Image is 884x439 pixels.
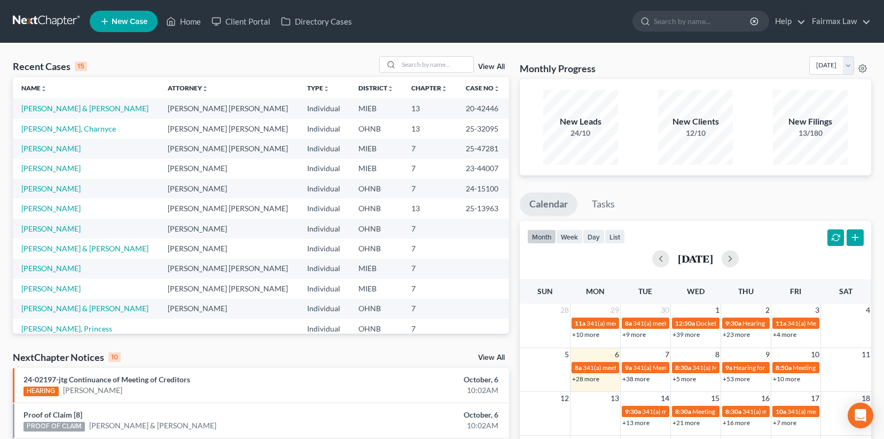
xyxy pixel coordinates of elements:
span: 9a [625,364,632,372]
a: View All [478,354,505,361]
div: New Leads [543,115,618,128]
a: [PERSON_NAME] [21,144,81,153]
span: 16 [760,392,771,405]
a: +38 more [622,375,650,383]
span: 8 [714,348,721,361]
span: 15 [710,392,721,405]
a: Attorneyunfold_more [168,84,208,92]
td: Individual [299,179,349,198]
td: [PERSON_NAME] [159,299,299,319]
span: 341(a) Meeting for Rayneshia [GEOGRAPHIC_DATA] [633,364,781,372]
a: Tasks [582,192,624,216]
span: Sun [537,287,553,296]
span: New Case [112,18,147,26]
td: 7 [403,259,457,279]
span: 28 [559,304,570,317]
a: Proof of Claim [8] [24,410,82,419]
span: 2 [764,304,771,317]
button: week [556,229,583,244]
div: New Filings [773,115,848,128]
span: 4 [865,304,871,317]
span: 9 [764,348,771,361]
td: 7 [403,219,457,238]
div: HEARING [24,387,59,396]
a: +10 more [572,330,599,338]
div: 10:02AM [347,385,498,396]
div: PROOF OF CLAIM [24,422,85,432]
span: Thu [738,287,754,296]
span: 9a [725,364,732,372]
td: MIEB [350,138,403,158]
a: [PERSON_NAME] [21,224,81,233]
a: +10 more [773,375,800,383]
td: 25-47281 [457,138,510,158]
span: 341(a) meeting for [PERSON_NAME] [742,407,846,415]
a: [PERSON_NAME] [21,184,81,193]
a: Districtunfold_more [358,84,394,92]
a: Home [161,12,206,31]
td: 23-44007 [457,159,510,179]
a: +4 more [773,330,796,338]
input: Search by name... [398,57,473,72]
a: Client Portal [206,12,276,31]
td: MIEB [350,279,403,298]
div: October, 6 [347,374,498,385]
td: 20-42446 [457,98,510,118]
button: day [583,229,605,244]
span: 341(a) meeting for [PERSON_NAME] [642,407,745,415]
button: list [605,229,625,244]
h2: [DATE] [678,253,713,264]
span: 18 [860,392,871,405]
td: OHNB [350,299,403,319]
span: 29 [609,304,620,317]
a: +9 more [622,330,646,338]
a: [PERSON_NAME], Charnyce [21,124,116,133]
td: OHNB [350,319,403,338]
div: 15 [75,61,87,71]
td: [PERSON_NAME] [159,219,299,238]
a: +53 more [723,375,750,383]
td: OHNB [350,219,403,238]
a: Help [770,12,805,31]
span: 3 [814,304,820,317]
td: 7 [403,179,457,198]
span: 14 [660,392,670,405]
span: 9:30a [725,319,741,327]
a: [PERSON_NAME] [21,204,81,213]
div: 24/10 [543,128,618,138]
i: unfold_more [323,86,330,92]
td: Individual [299,259,349,279]
a: [PERSON_NAME] [63,385,122,396]
span: Mon [586,287,605,296]
a: [PERSON_NAME] & [PERSON_NAME] [89,420,216,431]
td: Individual [299,98,349,118]
td: 7 [403,319,457,338]
span: 8:30a [675,364,691,372]
span: 6 [614,348,620,361]
span: 11a [575,319,585,327]
td: 7 [403,279,457,298]
td: 13 [403,98,457,118]
a: +13 more [622,419,650,427]
td: OHNB [350,179,403,198]
span: Tue [638,287,652,296]
a: Case Nounfold_more [466,84,500,92]
span: 341(a) meeting for [PERSON_NAME] [586,319,690,327]
span: Docket Text: for [PERSON_NAME] [696,319,792,327]
td: 7 [403,138,457,158]
td: MIEB [350,259,403,279]
td: [PERSON_NAME] [PERSON_NAME] [159,279,299,298]
td: Individual [299,159,349,179]
span: 11 [860,348,871,361]
a: Fairmax Law [807,12,871,31]
span: 341(a) meeting for [PERSON_NAME] [583,364,686,372]
td: [PERSON_NAME] [PERSON_NAME] [159,119,299,138]
a: +39 more [672,330,700,338]
span: 5 [564,348,570,361]
td: [PERSON_NAME] [PERSON_NAME] [159,98,299,118]
a: +7 more [773,419,796,427]
span: 11a [776,319,786,327]
span: Meeting for [PERSON_NAME] [692,407,776,415]
a: [PERSON_NAME] [21,284,81,293]
span: 12 [559,392,570,405]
